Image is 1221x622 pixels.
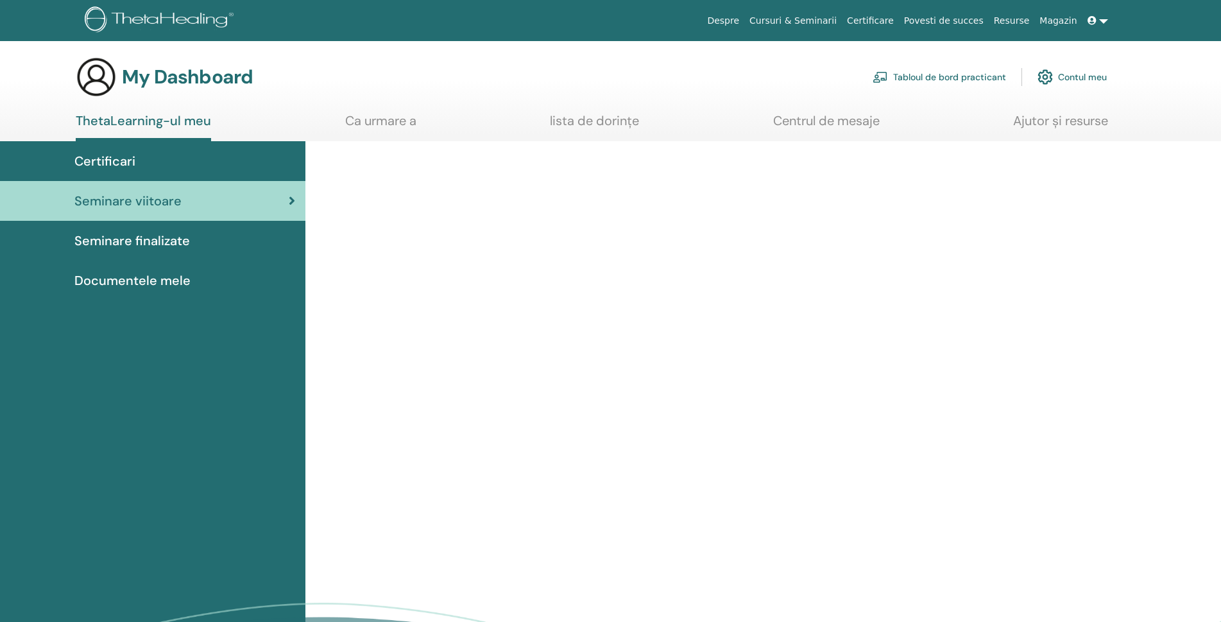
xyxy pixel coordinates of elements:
a: lista de dorințe [550,113,639,138]
a: ThetaLearning-ul meu [76,113,211,141]
a: Cursuri & Seminarii [744,9,842,33]
span: Documentele mele [74,271,191,290]
a: Tabloul de bord practicant [873,63,1006,91]
a: Contul meu [1037,63,1107,91]
h3: My Dashboard [122,65,253,89]
a: Ca urmare a [345,113,416,138]
img: cog.svg [1037,66,1053,88]
img: chalkboard-teacher.svg [873,71,888,83]
span: Seminare viitoare [74,191,182,211]
a: Povesti de succes [899,9,989,33]
a: Certificare [842,9,899,33]
a: Centrul de mesaje [773,113,880,138]
a: Magazin [1034,9,1082,33]
a: Ajutor și resurse [1013,113,1108,138]
a: Resurse [989,9,1035,33]
a: Despre [702,9,744,33]
img: generic-user-icon.jpg [76,56,117,98]
span: Certificari [74,151,135,171]
img: logo.png [85,6,238,35]
span: Seminare finalizate [74,231,190,250]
